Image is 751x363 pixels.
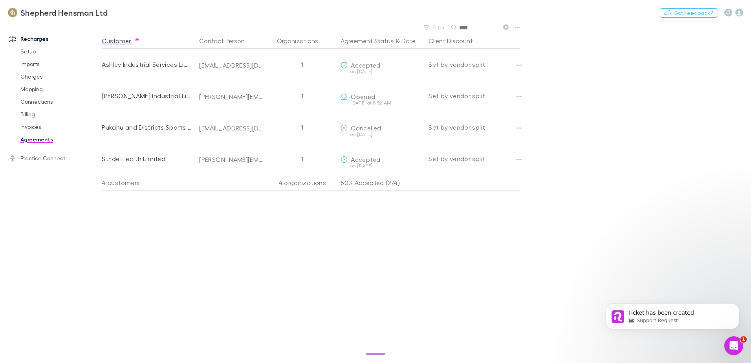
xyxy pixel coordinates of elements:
div: Set by vendor split [429,143,520,174]
a: Imports [13,58,106,70]
p: 50% Accepted (2/4) [341,175,422,190]
div: Set by vendor split [429,49,520,80]
button: Filter [420,23,450,32]
div: 1 [267,112,337,143]
button: Agreement Status [341,33,394,49]
div: [PERSON_NAME] Industrial Limited [102,80,193,112]
div: & [341,33,422,49]
a: Billing [13,108,106,121]
a: Setup [13,45,106,58]
button: Got Feedback? [660,8,718,18]
span: 1 [740,336,747,343]
div: 4 organizations [267,175,337,191]
div: Set by vendor split [429,80,520,112]
h3: Shepherd Hensman Ltd [20,8,108,17]
div: 4 customers [102,175,196,191]
a: Mapping [13,83,106,95]
span: Accepted [351,156,380,163]
a: Recharges [2,33,106,45]
a: Connections [13,95,106,108]
div: [EMAIL_ADDRESS][DOMAIN_NAME] [199,61,264,69]
img: Shepherd Hensman Ltd's Logo [8,8,17,17]
iframe: Intercom live chat [724,336,743,355]
button: Client Discount [429,33,482,49]
div: on [DATE] [341,132,422,137]
div: [PERSON_NAME][EMAIL_ADDRESS][PERSON_NAME][DOMAIN_NAME] [199,156,264,163]
div: Pukahu and Districts Sports Club Inc [102,112,193,143]
span: Cancelled [351,124,381,132]
div: 1 [267,143,337,174]
div: on [DATE] [341,163,422,168]
iframe: Intercom notifications message [594,287,751,342]
button: Customer [102,33,140,49]
div: Set by vendor split [429,112,520,143]
a: Charges [13,70,106,83]
div: [PERSON_NAME][EMAIL_ADDRESS][DOMAIN_NAME] [199,93,264,101]
div: [EMAIL_ADDRESS][DOMAIN_NAME] [199,124,264,132]
button: Contact Person [199,33,254,49]
div: Ashley Industrial Services Limited [102,49,193,80]
div: 1 [267,80,337,112]
div: Stride Health Limited [102,143,193,174]
button: Date [401,33,416,49]
span: Opened [351,93,375,100]
a: Invoices [13,121,106,133]
div: 1 [267,49,337,80]
div: on [DATE] [341,69,422,74]
button: Organizations [277,33,328,49]
span: Accepted [351,61,380,69]
a: Agreements [13,133,106,146]
a: Shepherd Hensman Ltd [3,3,112,22]
div: [DATE] at 8:52 AM [341,101,422,105]
a: Practice Connect [2,152,106,165]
